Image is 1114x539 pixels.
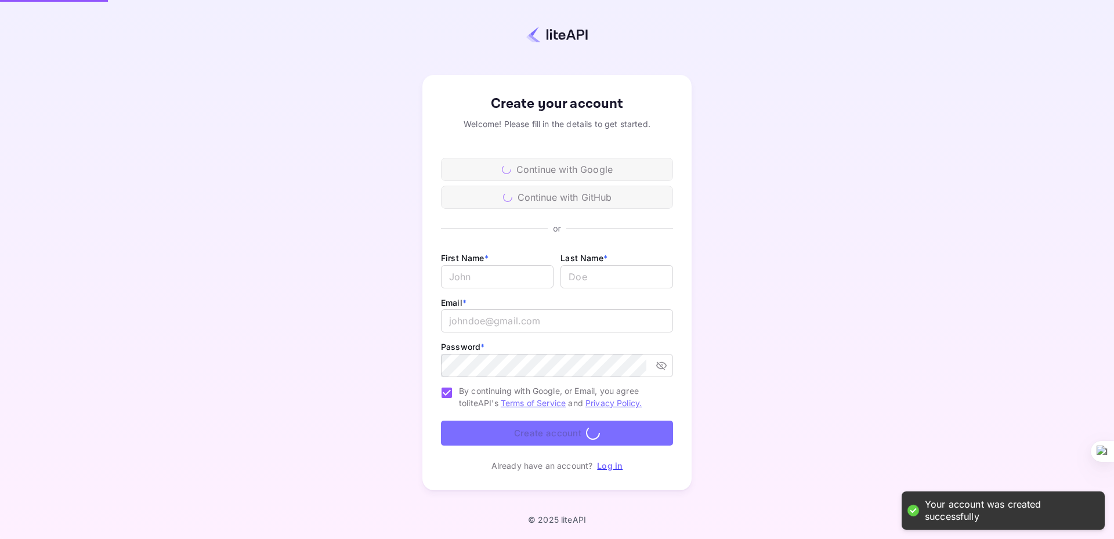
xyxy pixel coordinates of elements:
[585,398,642,408] a: Privacy Policy.
[441,186,673,209] div: Continue with GitHub
[560,265,673,288] input: Doe
[528,515,586,524] p: © 2025 liteAPI
[560,253,607,263] label: Last Name
[491,460,593,472] p: Already have an account?
[526,26,588,43] img: liteapi
[459,385,664,409] span: By continuing with Google, or Email, you agree to liteAPI's and
[441,265,554,288] input: John
[441,309,673,332] input: johndoe@gmail.com
[441,93,673,114] div: Create your account
[651,355,672,376] button: toggle password visibility
[441,253,489,263] label: First Name
[925,498,1093,523] div: Your account was created successfully
[597,461,623,471] a: Log in
[501,398,566,408] a: Terms of Service
[441,158,673,181] div: Continue with Google
[441,118,673,130] div: Welcome! Please fill in the details to get started.
[441,342,484,352] label: Password
[441,298,466,308] label: Email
